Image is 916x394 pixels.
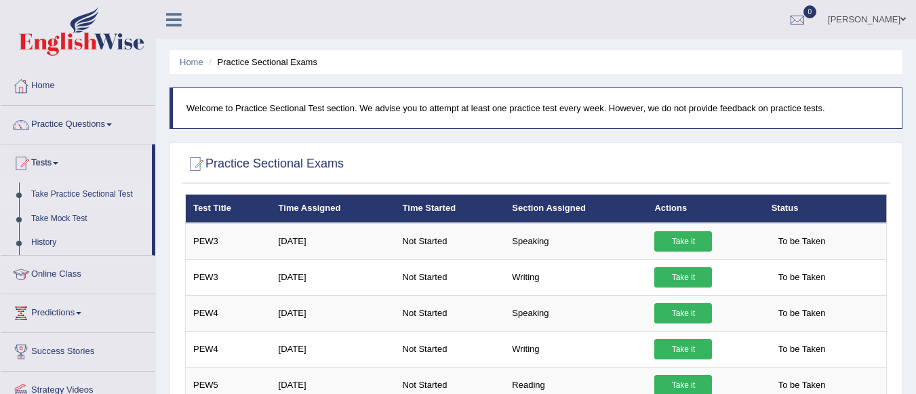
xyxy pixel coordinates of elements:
p: Welcome to Practice Sectional Test section. We advise you to attempt at least one practice test e... [186,102,888,115]
td: PEW3 [186,259,271,295]
a: Success Stories [1,333,155,367]
td: [DATE] [271,295,395,331]
h2: Practice Sectional Exams [185,154,344,174]
a: Take Mock Test [25,207,152,231]
td: PEW4 [186,331,271,367]
a: Take it [654,267,712,288]
th: Test Title [186,195,271,223]
td: Not Started [395,295,505,331]
a: Take it [654,303,712,323]
a: Predictions [1,294,155,328]
span: To be Taken [772,231,833,252]
td: PEW3 [186,223,271,260]
a: Tests [1,144,152,178]
a: Take it [654,231,712,252]
a: History [25,231,152,255]
td: Speaking [504,223,647,260]
td: [DATE] [271,259,395,295]
td: Not Started [395,331,505,367]
th: Actions [647,195,763,223]
td: [DATE] [271,223,395,260]
th: Status [764,195,887,223]
a: Take it [654,339,712,359]
a: Online Class [1,256,155,290]
td: Speaking [504,295,647,331]
th: Time Assigned [271,195,395,223]
td: Not Started [395,259,505,295]
td: [DATE] [271,331,395,367]
a: Home [1,67,155,101]
a: Practice Questions [1,106,155,140]
span: To be Taken [772,303,833,323]
a: Home [180,57,203,67]
th: Time Started [395,195,505,223]
td: Writing [504,259,647,295]
span: To be Taken [772,339,833,359]
span: 0 [803,5,817,18]
td: Writing [504,331,647,367]
a: Take Practice Sectional Test [25,182,152,207]
td: Not Started [395,223,505,260]
td: PEW4 [186,295,271,331]
li: Practice Sectional Exams [205,56,317,68]
th: Section Assigned [504,195,647,223]
span: To be Taken [772,267,833,288]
